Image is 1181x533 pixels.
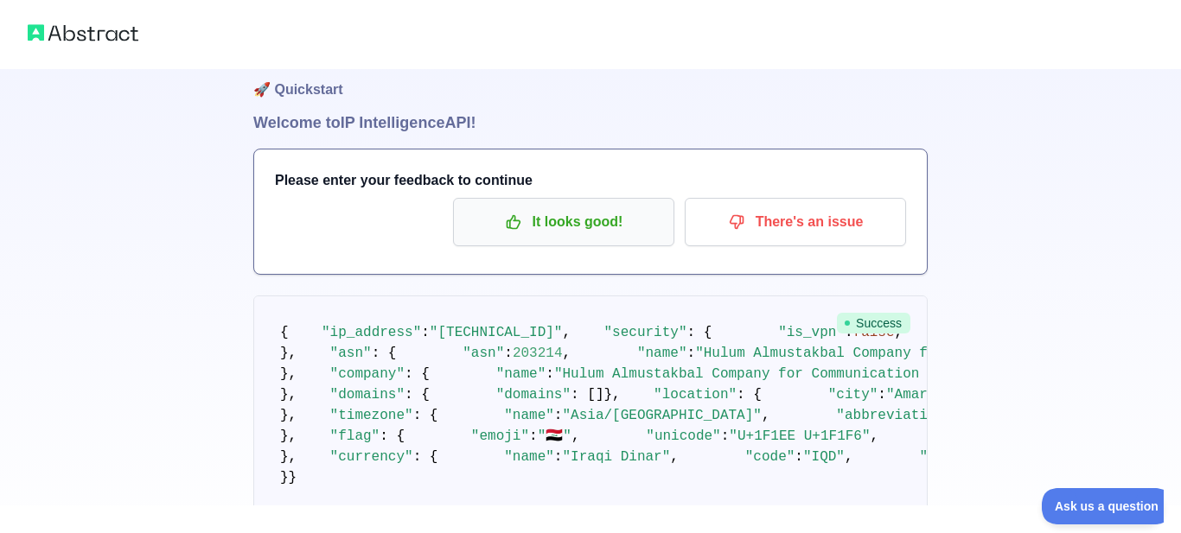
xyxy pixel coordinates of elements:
[554,449,563,465] span: :
[330,366,405,382] span: "company"
[466,207,661,237] p: It looks good!
[845,449,853,465] span: ,
[562,408,761,423] span: "Asia/[GEOGRAPHIC_DATA]"
[685,198,906,246] button: There's an issue
[919,449,986,465] span: "symbol"
[795,449,803,465] span: :
[554,366,1169,382] span: "Hulum Almustakbal Company for Communication Engineering and Services Ltd"
[513,346,563,361] span: 203214
[413,449,438,465] span: : {
[762,408,770,423] span: ,
[538,428,571,444] span: "🇮🇶"
[529,428,538,444] span: :
[886,387,953,403] span: "Amarah"
[28,21,138,45] img: Abstract logo
[453,198,674,246] button: It looks good!
[463,346,504,361] span: "asn"
[836,408,952,423] span: "abbreviation"
[721,428,730,444] span: :
[729,428,870,444] span: "U+1F1EE U+1F1F6"
[745,449,795,465] span: "code"
[562,325,571,340] span: ,
[413,408,438,423] span: : {
[504,346,513,361] span: :
[737,387,762,403] span: : {
[878,387,886,403] span: :
[698,207,893,237] p: There's an issue
[421,325,430,340] span: :
[504,449,554,465] span: "name"
[687,346,696,361] span: :
[330,449,413,465] span: "currency"
[571,387,603,403] span: : []
[405,366,430,382] span: : {
[330,387,405,403] span: "domains"
[546,366,554,382] span: :
[253,111,928,135] h1: Welcome to IP Intelligence API!
[571,428,580,444] span: ,
[471,428,529,444] span: "emoji"
[562,449,670,465] span: "Iraqi Dinar"
[828,387,878,403] span: "city"
[330,428,380,444] span: "flag"
[871,428,879,444] span: ,
[253,45,928,111] h1: 🚀 Quickstart
[372,346,397,361] span: : {
[603,325,686,340] span: "security"
[496,387,571,403] span: "domains"
[562,346,571,361] span: ,
[687,325,712,340] span: : {
[670,449,679,465] span: ,
[330,346,372,361] span: "asn"
[405,387,430,403] span: : {
[496,366,546,382] span: "name"
[430,325,563,340] span: "[TECHNICAL_ID]"
[275,170,906,191] h3: Please enter your feedback to continue
[803,449,845,465] span: "IQD"
[504,408,554,423] span: "name"
[380,428,405,444] span: : {
[322,325,421,340] span: "ip_address"
[280,325,289,340] span: {
[1042,488,1164,524] iframe: Toggle Customer Support
[654,387,737,403] span: "location"
[637,346,687,361] span: "name"
[554,408,563,423] span: :
[778,325,845,340] span: "is_vpn"
[330,408,413,423] span: "timezone"
[646,428,720,444] span: "unicode"
[837,313,910,333] span: Success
